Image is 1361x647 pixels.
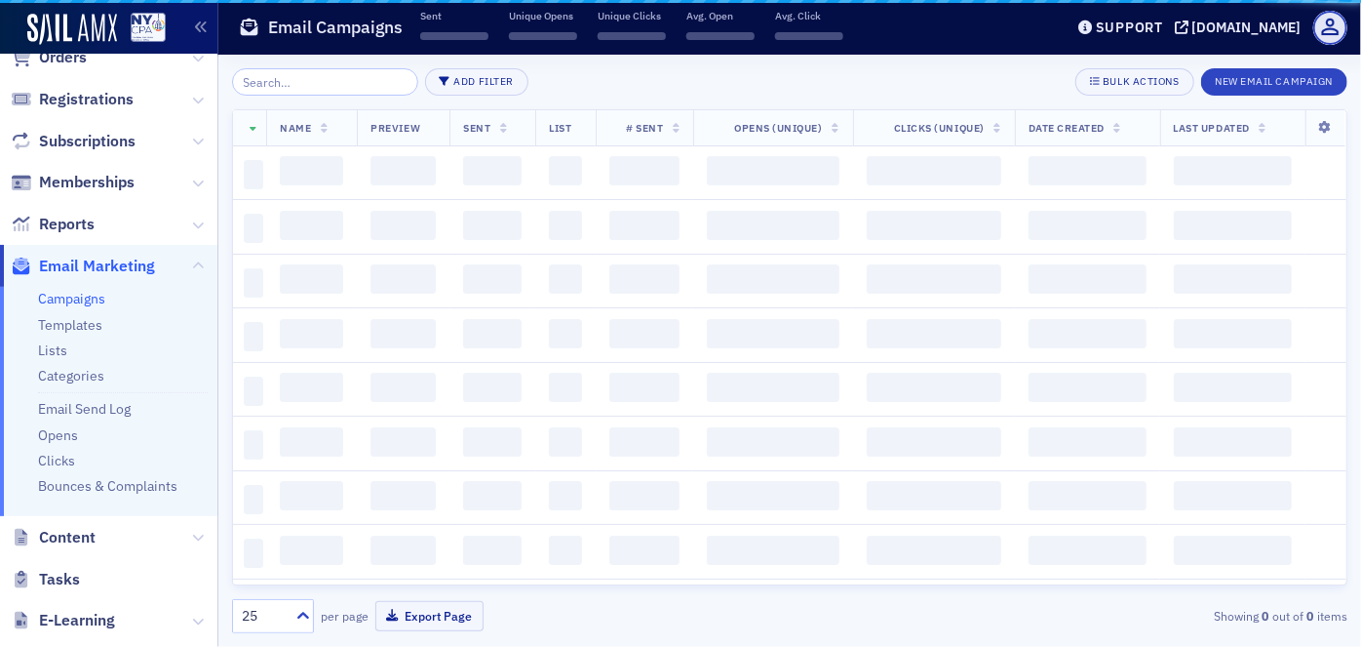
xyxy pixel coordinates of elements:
span: ‌ [370,319,436,348]
span: Sent [463,121,490,135]
span: ‌ [867,156,1001,185]
span: ‌ [244,539,263,568]
a: Reports [11,214,95,235]
div: [DOMAIN_NAME] [1192,19,1302,36]
span: ‌ [244,322,263,351]
span: ‌ [1174,156,1292,185]
img: SailAMX [27,14,117,45]
strong: 0 [1259,607,1272,625]
span: ‌ [1174,373,1292,402]
span: E-Learning [39,610,115,631]
span: ‌ [867,319,1001,348]
span: ‌ [707,427,838,457]
span: Tasks [39,569,80,590]
span: ‌ [867,211,1001,240]
span: Name [280,121,311,135]
span: ‌ [463,536,522,565]
span: ‌ [1029,481,1147,510]
span: ‌ [867,373,1001,402]
a: Email Marketing [11,256,155,277]
img: SailAMX [131,13,166,43]
span: Subscriptions [39,131,136,152]
a: Lists [38,342,67,359]
button: Export Page [375,601,484,631]
span: ‌ [1029,319,1147,348]
span: ‌ [1174,264,1292,294]
span: ‌ [609,264,680,294]
button: New Email Campaign [1201,68,1347,96]
a: Opens [38,426,78,444]
span: ‌ [280,319,343,348]
div: Support [1096,19,1163,36]
span: ‌ [609,156,680,185]
div: Bulk Actions [1103,76,1179,87]
span: ‌ [509,32,577,40]
span: ‌ [549,536,582,565]
span: ‌ [1029,536,1147,565]
span: List [549,121,571,135]
span: Reports [39,214,95,235]
button: Bulk Actions [1075,68,1193,96]
span: ‌ [549,427,582,457]
span: ‌ [707,211,838,240]
span: Clicks (Unique) [894,121,985,135]
span: ‌ [280,536,343,565]
span: Preview [370,121,420,135]
span: ‌ [707,536,838,565]
span: ‌ [370,211,436,240]
span: Last Updated [1174,121,1250,135]
span: ‌ [775,32,843,40]
span: ‌ [867,481,1001,510]
span: ‌ [1174,319,1292,348]
a: Content [11,527,96,548]
a: New Email Campaign [1201,71,1347,89]
p: Avg. Open [686,9,755,22]
span: ‌ [1174,481,1292,510]
a: Bounces & Complaints [38,477,177,495]
button: Add Filter [425,68,528,96]
span: ‌ [370,536,436,565]
label: per page [321,607,369,625]
span: ‌ [707,264,838,294]
span: ‌ [280,264,343,294]
span: ‌ [244,377,263,406]
span: ‌ [609,319,680,348]
span: ‌ [1029,373,1147,402]
span: ‌ [370,481,436,510]
a: Templates [38,316,102,334]
button: [DOMAIN_NAME] [1175,20,1308,34]
span: ‌ [280,427,343,457]
span: ‌ [463,264,522,294]
a: Memberships [11,172,135,193]
a: Orders [11,47,87,68]
span: ‌ [463,481,522,510]
p: Sent [420,9,488,22]
span: ‌ [280,373,343,402]
span: ‌ [549,319,582,348]
span: Date Created [1029,121,1105,135]
span: ‌ [609,481,680,510]
span: ‌ [549,373,582,402]
a: Categories [38,367,104,384]
span: ‌ [370,427,436,457]
a: E-Learning [11,610,115,631]
span: ‌ [867,536,1001,565]
span: ‌ [549,264,582,294]
span: ‌ [549,211,582,240]
span: ‌ [244,214,263,243]
span: ‌ [280,481,343,510]
span: ‌ [244,160,263,189]
span: ‌ [244,268,263,298]
a: Clicks [38,452,75,469]
span: ‌ [370,373,436,402]
div: Showing out of items [990,607,1347,625]
input: Search… [232,68,418,96]
span: ‌ [867,264,1001,294]
a: View Homepage [117,13,166,46]
span: ‌ [1174,211,1292,240]
a: Campaigns [38,290,105,307]
span: Content [39,527,96,548]
span: ‌ [1174,536,1292,565]
span: ‌ [463,319,522,348]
